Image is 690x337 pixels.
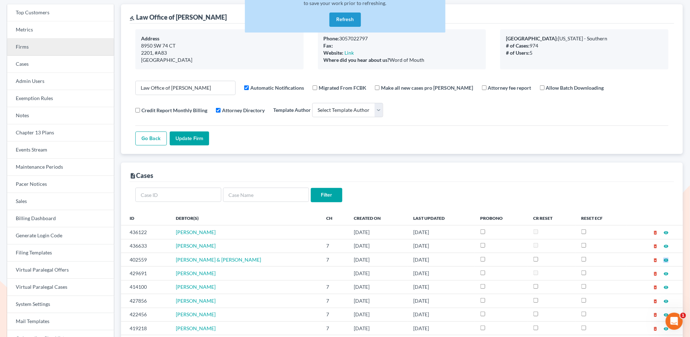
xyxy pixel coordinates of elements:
b: Address [141,35,159,41]
a: visibility [664,325,669,331]
a: visibility [664,243,669,249]
input: Filter [311,188,342,202]
td: [DATE] [408,226,475,239]
i: visibility [664,244,669,249]
input: Case ID [135,188,221,202]
div: [GEOGRAPHIC_DATA] [141,56,298,64]
a: delete_forever [653,298,658,304]
a: Mail Templates [7,313,114,330]
div: Word of Mouth [324,56,481,64]
td: 7 [321,280,348,294]
th: ID [121,211,170,225]
button: Refresh [329,13,361,27]
a: Top Customers [7,4,114,21]
div: 2201, #A83 [141,49,298,56]
b: Fax: [324,43,333,49]
a: [PERSON_NAME] [176,325,216,331]
label: Allow Batch Downloading [546,84,604,91]
a: delete_forever [653,284,658,290]
a: [PERSON_NAME] [176,270,216,276]
td: [DATE] [348,308,408,321]
i: delete_forever [653,258,658,263]
td: [DATE] [348,239,408,253]
td: 427856 [121,294,170,308]
td: 414100 [121,280,170,294]
td: [DATE] [348,226,408,239]
i: visibility [664,326,669,331]
a: Chapter 13 Plans [7,124,114,142]
input: Update Firm [170,132,209,146]
a: Exemption Rules [7,90,114,107]
div: 8950 SW 74 CT [141,42,298,49]
td: [DATE] [408,253,475,266]
i: delete_forever [653,299,658,304]
td: [DATE] [348,280,408,294]
b: [GEOGRAPHIC_DATA]: [506,35,558,41]
th: Ch [321,211,348,225]
td: 422456 [121,308,170,321]
i: delete_forever [653,244,658,249]
td: [DATE] [408,239,475,253]
th: CR Reset [528,211,576,225]
label: Automatic Notifications [250,84,304,91]
a: Notes [7,107,114,124]
td: 7 [321,308,348,321]
th: Last Updated [408,211,475,225]
td: [DATE] [408,294,475,308]
label: Migrated From FCBK [319,84,366,91]
td: [DATE] [408,321,475,335]
i: visibility [664,299,669,304]
span: 1 [680,313,686,318]
td: [DATE] [408,280,475,294]
th: Created On [348,211,408,225]
td: [DATE] [348,321,408,335]
i: visibility [664,271,669,276]
a: [PERSON_NAME] [176,284,216,290]
td: [DATE] [348,267,408,280]
div: Cases [130,171,153,180]
a: System Settings [7,296,114,313]
b: Where did you hear about us? [324,57,390,63]
i: visibility [664,230,669,235]
a: visibility [664,311,669,317]
a: Admin Users [7,73,114,90]
i: delete_forever [653,326,658,331]
td: [DATE] [408,308,475,321]
a: [PERSON_NAME] [176,311,216,317]
a: visibility [664,298,669,304]
a: [PERSON_NAME] [176,243,216,249]
a: Virtual Paralegal Cases [7,279,114,296]
i: visibility [664,258,669,263]
a: Link [345,50,354,56]
a: delete_forever [653,325,658,331]
input: Case Name [223,188,309,202]
i: description [130,173,136,179]
td: 436122 [121,226,170,239]
a: [PERSON_NAME] [176,229,216,235]
a: delete_forever [653,229,658,235]
a: delete_forever [653,270,658,276]
a: visibility [664,257,669,263]
i: gavel [130,16,135,21]
div: 974 [506,42,663,49]
td: 402559 [121,253,170,266]
a: Cases [7,56,114,73]
a: Billing Dashboard [7,210,114,227]
label: Credit Report Monthly Billing [141,106,207,114]
th: Reset ECF [576,211,627,225]
a: Firms [7,39,114,56]
label: Template Author [273,106,311,114]
iframe: Intercom live chat [666,313,683,330]
a: delete_forever [653,257,658,263]
a: delete_forever [653,311,658,317]
i: delete_forever [653,285,658,290]
span: [PERSON_NAME] & [PERSON_NAME] [176,257,261,263]
a: visibility [664,284,669,290]
i: visibility [664,312,669,317]
td: [DATE] [348,253,408,266]
a: Sales [7,193,114,210]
